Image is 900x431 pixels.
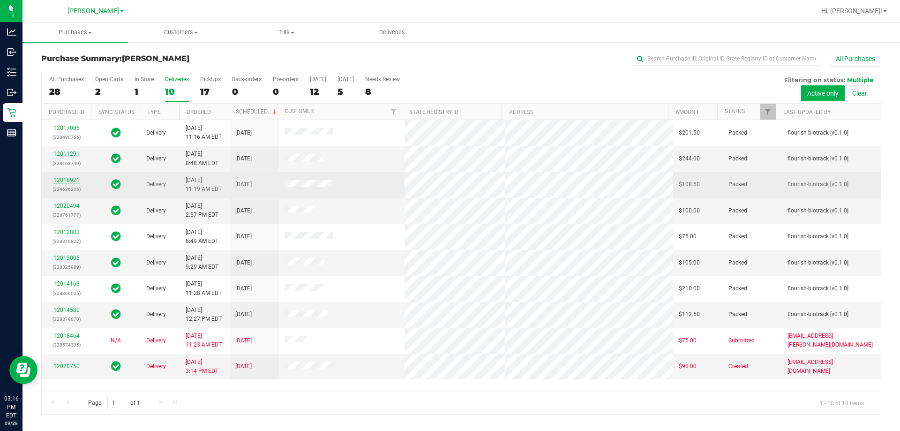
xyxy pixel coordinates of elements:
span: flourish-biotrack [v0.1.0] [787,284,848,293]
span: In Sync [111,308,121,321]
span: In Sync [111,126,121,139]
div: All Purchases [49,76,84,83]
a: Deliveries [339,23,445,42]
span: Delivery [146,206,166,215]
div: 8 [365,86,400,97]
div: In Store [135,76,154,83]
a: 12018921 [53,177,80,183]
button: Active only [801,85,845,101]
inline-svg: Inventory [7,68,16,77]
div: 0 [273,86,299,97]
div: Deliveries [165,76,189,83]
span: In Sync [111,178,121,191]
span: [DATE] [235,154,252,163]
button: All Purchases [830,51,881,67]
span: flourish-biotrack [v0.1.0] [787,206,848,215]
span: flourish-biotrack [v0.1.0] [787,154,848,163]
span: [PERSON_NAME] [67,7,119,15]
h3: Purchase Summary: [41,54,321,63]
a: Tills [233,23,339,42]
p: (328162749) [47,159,85,168]
div: 0 [232,86,262,97]
a: Last Updated By [783,109,831,115]
a: 12014168 [53,280,80,287]
a: 12011291 [53,151,80,157]
span: $75.00 [679,232,697,241]
span: In Sync [111,256,121,269]
span: [DATE] 12:27 PM EDT [186,306,222,324]
span: Packed [728,129,747,137]
a: 12014580 [53,307,80,313]
div: 2 [95,86,123,97]
span: [DATE] 3:14 PM EDT [186,358,218,376]
button: N/A [111,336,121,345]
span: Delivery [146,232,166,241]
span: Deliveries [367,28,418,37]
span: $105.00 [679,258,700,267]
inline-svg: Outbound [7,88,16,97]
p: 03:16 PM EDT [4,394,18,420]
span: $112.50 [679,310,700,319]
span: In Sync [111,152,121,165]
a: Filter [760,104,776,120]
a: Type [147,109,161,115]
span: Page of 1 [80,396,148,410]
span: In Sync [111,230,121,243]
span: [DATE] 11:28 AM EDT [186,280,222,297]
span: In Sync [111,204,121,217]
span: Packed [728,310,747,319]
span: [DATE] 9:29 AM EDT [186,254,218,272]
a: Amount [675,109,699,115]
p: 09/28 [4,420,18,427]
p: (328325989) [47,263,85,272]
div: Pre-orders [273,76,299,83]
p: (328366035) [47,289,85,298]
span: In Sync [111,360,121,373]
a: Purchases [22,23,128,42]
span: Filtering on status: [784,76,845,83]
inline-svg: Inbound [7,47,16,57]
a: 12018464 [53,333,80,339]
span: Delivery [146,180,166,189]
a: Status [725,108,745,114]
span: Packed [728,206,747,215]
span: Delivery [146,310,166,319]
span: [DATE] [235,232,252,241]
span: Created [728,362,748,371]
span: [EMAIL_ADDRESS][DOMAIN_NAME] [787,358,875,376]
span: [DATE] [235,310,252,319]
input: Search Purchase ID, Original ID, State Registry ID or Customer Name... [633,52,820,66]
span: $108.50 [679,180,700,189]
div: PickUps [200,76,221,83]
a: 12017085 [53,125,80,131]
span: $201.50 [679,129,700,137]
div: Needs Review [365,76,400,83]
a: 12012802 [53,229,80,235]
p: (328761777) [47,211,85,219]
span: flourish-biotrack [v0.1.0] [787,129,848,137]
span: [DATE] [235,284,252,293]
span: [DATE] 11:16 AM EDT [186,124,222,142]
span: Multiple [847,76,873,83]
span: [EMAIL_ADDRESS][PERSON_NAME][DOMAIN_NAME] [787,332,875,349]
span: Packed [728,154,747,163]
a: 12020494 [53,203,80,209]
iframe: Resource center [9,356,37,384]
input: 1 [107,396,124,410]
th: Address [502,104,668,120]
span: Delivery [146,336,166,345]
span: $100.00 [679,206,700,215]
p: (328379670) [47,315,85,324]
inline-svg: Retail [7,108,16,117]
a: Ordered [187,109,211,115]
span: Packed [728,232,747,241]
div: 12 [310,86,326,97]
span: Purchases [22,28,128,37]
a: 12013005 [53,255,80,261]
inline-svg: Reports [7,128,16,137]
a: 12020750 [53,363,80,370]
span: Packed [728,284,747,293]
div: 5 [337,86,354,97]
span: Tills [234,28,338,37]
a: Customer [285,108,314,114]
